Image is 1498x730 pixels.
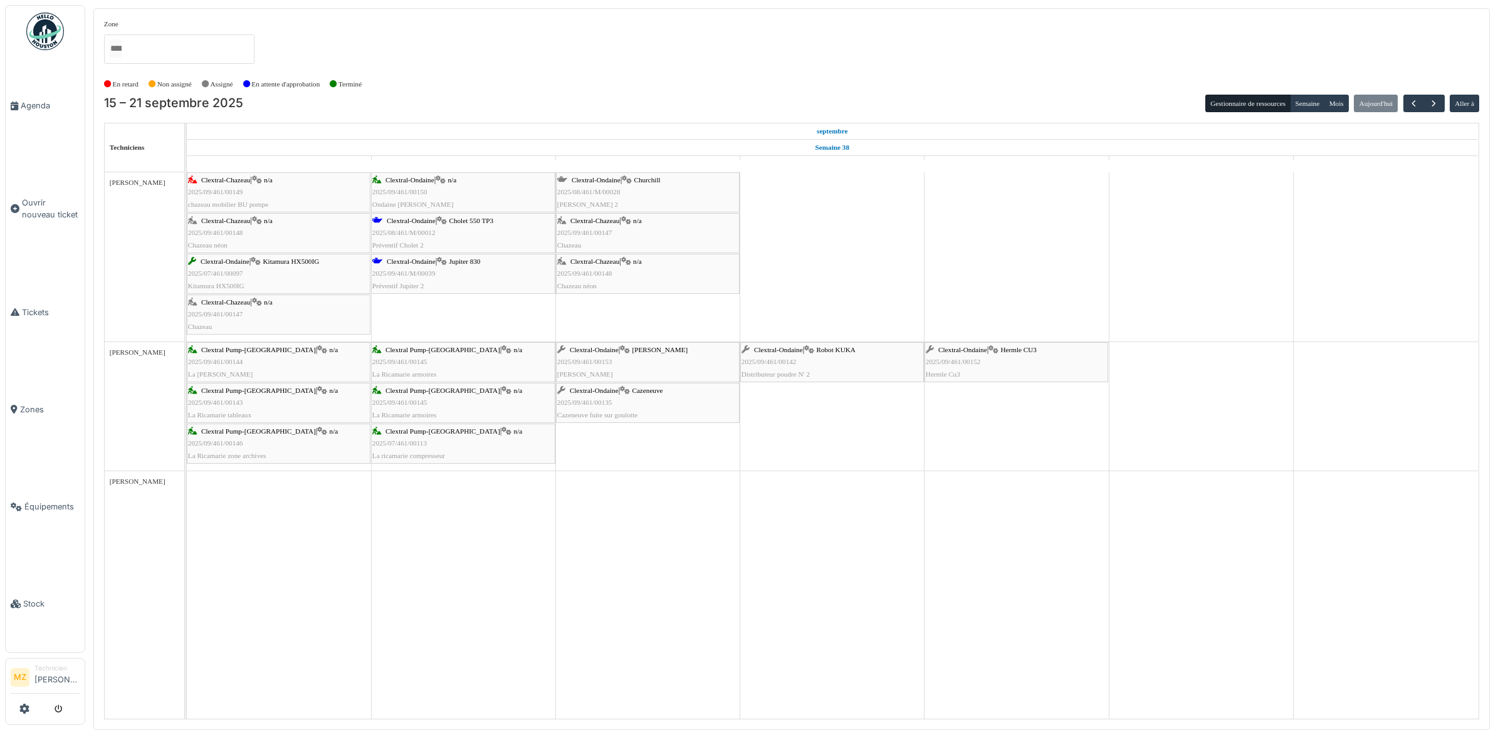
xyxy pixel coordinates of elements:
span: Préventif Jupiter 2 [372,282,424,289]
span: Clextral-Ondaine [201,258,249,265]
span: Robot KUKA [816,346,855,353]
span: Agenda [21,100,80,112]
h2: 15 – 21 septembre 2025 [104,96,243,111]
a: 20 septembre 2025 [1186,156,1215,172]
span: Kitamura HX500IG [263,258,319,265]
span: Clextral Pump-[GEOGRAPHIC_DATA] [385,387,500,394]
span: Techniciens [110,143,145,151]
a: 17 septembre 2025 [634,156,662,172]
span: Tickets [22,306,80,318]
span: Clextral-Chazeau [570,217,619,224]
span: n/a [633,258,642,265]
span: Ouvrir nouveau ticket [22,197,80,221]
span: Clextral Pump-[GEOGRAPHIC_DATA] [201,346,316,353]
span: Clextral Pump-[GEOGRAPHIC_DATA] [385,346,500,353]
div: | [188,256,369,292]
span: 2025/09/461/00142 [741,358,797,365]
span: n/a [264,217,273,224]
li: [PERSON_NAME] [34,664,80,691]
span: 2025/09/461/00148 [188,229,243,236]
span: Zones [20,404,80,415]
span: Clextral-Ondaine [572,176,621,184]
span: Équipements [24,501,80,513]
span: 2025/09/461/00147 [188,310,243,318]
button: Gestionnaire de ressources [1205,95,1291,112]
span: Chazeau [188,323,212,330]
span: La ricamarie compresseur [372,452,445,459]
span: La Ricamarie tableaux [188,411,251,419]
span: 2025/09/461/00144 [188,358,243,365]
div: | [557,215,738,251]
span: n/a [330,427,338,435]
div: | [372,425,554,462]
span: [PERSON_NAME] 2 [557,201,618,208]
span: Chazeau néon [557,282,597,289]
a: Équipements [6,458,85,555]
a: 18 septembre 2025 [819,156,846,172]
span: Churchill [634,176,660,184]
a: 16 septembre 2025 [448,156,478,172]
a: Tickets [6,264,85,361]
span: Clextral-Chazeau [570,258,619,265]
div: | [372,385,554,421]
span: 2025/09/461/M/00039 [372,269,436,277]
span: 2025/08/461/M/00028 [557,188,621,196]
div: | [557,385,738,421]
div: | [188,344,369,380]
a: MZ Technicien[PERSON_NAME] [11,664,80,694]
div: | [188,425,369,462]
span: Clextral Pump-[GEOGRAPHIC_DATA] [385,427,500,435]
span: n/a [264,176,273,184]
a: 19 septembre 2025 [1003,156,1030,172]
span: Clextral-Ondaine [754,346,803,353]
span: La [PERSON_NAME] [188,370,253,378]
button: Semaine [1290,95,1324,112]
a: Ouvrir nouveau ticket [6,154,85,263]
span: n/a [448,176,456,184]
a: Semaine 38 [812,140,852,155]
span: Jupiter 830 [449,258,480,265]
span: Kitamura HX500IG [188,282,244,289]
div: | [741,344,923,380]
span: Clextral Pump-[GEOGRAPHIC_DATA] [201,427,316,435]
span: 2025/09/461/00153 [557,358,612,365]
div: | [188,215,369,251]
span: La Ricamarie zone archives [188,452,266,459]
span: Clextral-Chazeau [201,298,250,306]
div: | [188,296,369,333]
span: Stock [23,598,80,610]
span: Ondaine [PERSON_NAME] [372,201,454,208]
span: [PERSON_NAME] [110,477,165,485]
span: 2025/09/461/00145 [372,358,427,365]
div: | [372,174,554,211]
div: | [372,215,554,251]
div: Technicien [34,664,80,673]
span: 2025/09/461/00143 [188,399,243,406]
span: [PERSON_NAME] [110,179,165,186]
div: | [557,174,738,211]
a: 15 septembre 2025 [266,156,292,172]
span: 2025/09/461/00150 [372,188,427,196]
span: n/a [330,387,338,394]
span: 2025/09/461/00152 [926,358,981,365]
span: 2025/09/461/00148 [557,269,612,277]
span: Clextral-Chazeau [201,176,250,184]
button: Suivant [1423,95,1444,113]
label: En retard [113,79,139,90]
label: Non assigné [157,79,192,90]
label: Terminé [338,79,362,90]
img: Badge_color-CXgf-gQk.svg [26,13,64,50]
span: Préventif Cholet 2 [372,241,424,249]
span: Clextral-Ondaine [387,217,436,224]
span: chazeau mobilier BU pompe [188,201,268,208]
button: Aujourd'hui [1354,95,1398,112]
input: Tous [109,39,122,58]
span: Cholet 550 TP3 [449,217,493,224]
button: Aller à [1450,95,1479,112]
span: n/a [514,346,523,353]
span: 2025/09/461/00149 [188,188,243,196]
span: Hermle Cu3 [926,370,960,378]
span: 2025/09/461/00135 [557,399,612,406]
span: Clextral-Ondaine [570,387,619,394]
a: 21 septembre 2025 [1371,156,1400,172]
